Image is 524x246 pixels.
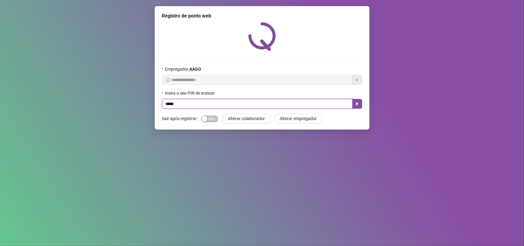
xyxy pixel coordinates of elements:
img: QRPoint [248,22,276,51]
span: Alterar empregador [280,115,317,122]
label: Insira o seu PIN de acesso [162,90,219,96]
div: Registro de ponto web [162,12,362,20]
button: Alterar colaborador [223,114,270,123]
label: Sair após registrar [162,114,201,123]
button: Alterar empregador [275,114,322,123]
span: caret-right [355,101,360,106]
span: Alterar colaborador [228,115,265,122]
span: info-circle [166,78,170,82]
span: Empregador : [165,66,201,72]
strong: AAGO [189,67,201,72]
